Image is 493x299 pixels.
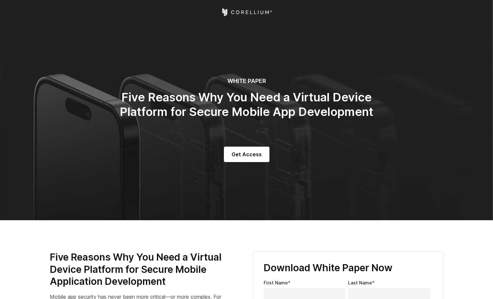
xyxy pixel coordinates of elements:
a: Corellium Home [221,8,272,16]
h6: WHITE PAPER [117,77,376,85]
span: First Name [264,280,288,285]
span: Last Name [348,280,372,285]
h2: Five Reasons Why You Need a Virtual Device Platform for Secure Mobile App Development [117,90,376,119]
a: Get Access [224,147,269,162]
h3: Five Reasons Why You Need a Virtual Device Platform for Secure Mobile Application Development [50,251,225,288]
span: Get Access [232,150,262,158]
h3: Download White Paper Now [264,262,433,274]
